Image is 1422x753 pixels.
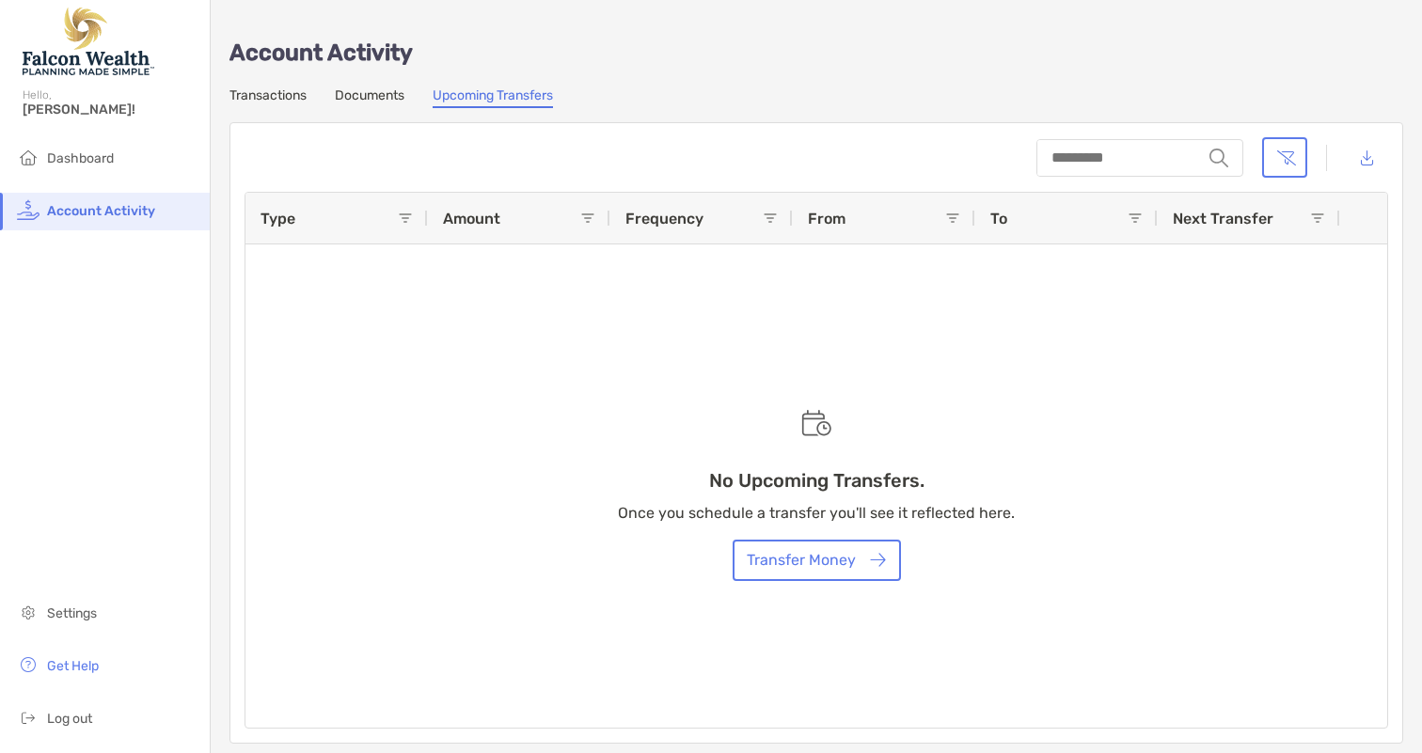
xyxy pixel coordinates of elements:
button: Clear filters [1262,137,1307,178]
p: Once you schedule a transfer you'll see it reflected here. [618,501,1015,525]
span: Account Activity [47,203,155,219]
img: activity icon [17,198,39,221]
img: input icon [1209,149,1228,167]
img: household icon [17,146,39,168]
a: Documents [335,87,404,108]
img: Empty state scheduled [801,410,831,436]
span: Dashboard [47,150,114,166]
img: Falcon Wealth Planning Logo [23,8,154,75]
img: logout icon [17,706,39,729]
span: Settings [47,605,97,621]
h3: No Upcoming Transfers. [709,469,924,492]
span: [PERSON_NAME]! [23,102,198,118]
a: Transactions [229,87,307,108]
p: Account Activity [229,41,1403,65]
img: button icon [870,553,886,567]
button: Transfer Money [733,540,901,581]
img: settings icon [17,601,39,623]
a: Upcoming Transfers [433,87,553,108]
img: get-help icon [17,653,39,676]
span: Log out [47,711,92,727]
span: Get Help [47,658,99,674]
